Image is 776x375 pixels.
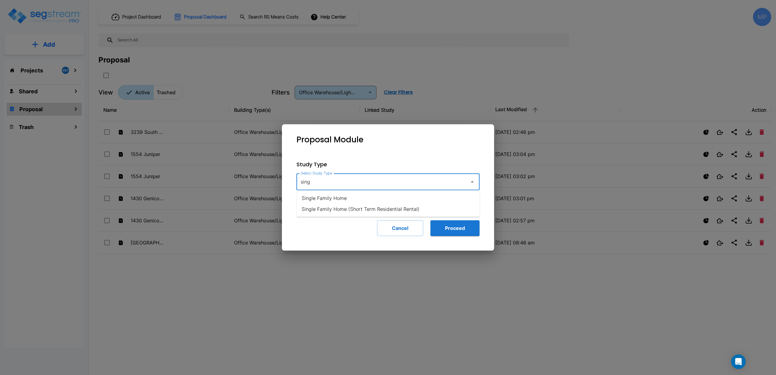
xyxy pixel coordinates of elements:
[430,220,480,236] button: Proceed
[297,193,480,204] li: Single Family Home
[296,160,480,168] p: Study Type
[301,171,332,176] label: Select Study Type
[731,354,746,369] div: Open Intercom Messenger
[297,204,480,214] li: Single Family Home (Short Term Residential Rental)
[296,134,363,146] p: Proposal Module
[377,220,423,236] button: Cancel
